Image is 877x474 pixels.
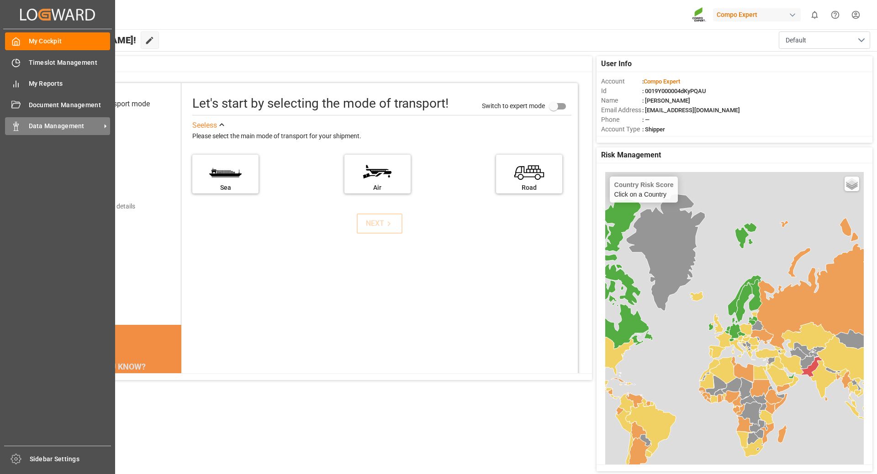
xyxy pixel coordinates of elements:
[482,102,545,109] span: Switch to expert mode
[601,58,632,69] span: User Info
[192,120,217,131] div: See less
[30,454,111,464] span: Sidebar Settings
[29,121,101,131] span: Data Management
[29,100,111,110] span: Document Management
[601,115,642,125] span: Phone
[642,88,706,94] span: : 0019Y000004dKyPQAU
[642,107,740,114] span: : [EMAIL_ADDRESS][DOMAIN_NAME]
[601,86,642,96] span: Id
[601,125,642,134] span: Account Type
[713,8,801,21] div: Compo Expert
[642,126,665,133] span: : Shipper
[845,177,859,191] a: Layers
[713,6,804,23] button: Compo Expert
[197,183,254,193] div: Sea
[5,32,110,50] a: My Cockpit
[614,181,674,198] div: Click on a Country
[601,77,642,86] span: Account
[692,7,707,23] img: Screenshot%202023-09-29%20at%2010.02.21.png_1712312052.png
[366,218,394,229] div: NEXT
[49,357,181,376] div: DID YOU KNOW?
[642,97,690,104] span: : [PERSON_NAME]
[825,5,845,25] button: Help Center
[357,214,402,234] button: NEXT
[642,116,650,123] span: : —
[601,96,642,105] span: Name
[642,78,680,85] span: :
[501,183,558,193] div: Road
[192,131,571,142] div: Please select the main mode of transport for your shipment.
[192,94,449,113] div: Let's start by selecting the mode of transport!
[601,150,661,161] span: Risk Management
[601,105,642,115] span: Email Address
[29,58,111,68] span: Timeslot Management
[644,78,680,85] span: Compo Expert
[29,79,111,89] span: My Reports
[804,5,825,25] button: show 0 new notifications
[349,183,406,193] div: Air
[29,36,111,46] span: My Cockpit
[38,31,136,49] span: Hello [PERSON_NAME]!
[614,181,674,188] h4: Country Risk Score
[779,31,870,49] button: open menu
[786,36,806,45] span: Default
[5,53,110,71] a: Timeslot Management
